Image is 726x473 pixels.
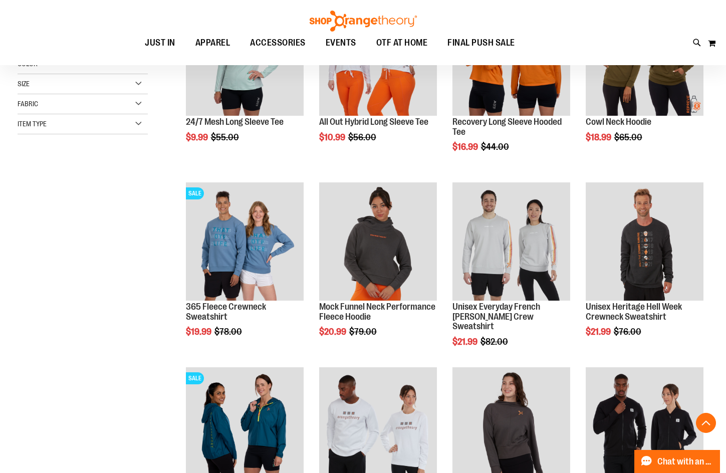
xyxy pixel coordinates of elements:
span: $20.99 [319,327,348,337]
span: $44.00 [481,142,511,152]
a: 365 Fleece Crewneck Sweatshirt [186,302,266,322]
span: $10.99 [319,132,347,142]
img: Product image for Mock Funnel Neck Performance Fleece Hoodie [319,182,437,300]
a: Unisex Everyday French [PERSON_NAME] Crew Sweatshirt [452,302,540,332]
span: OTF AT HOME [376,32,428,54]
img: 365 Fleece Crewneck Sweatshirt [186,182,304,300]
div: product [447,177,575,372]
a: 365 Fleece Crewneck SweatshirtSALE [186,182,304,302]
a: Unisex Heritage Hell Week Crewneck Sweatshirt [586,302,682,322]
div: product [314,177,442,362]
span: $76.00 [614,327,643,337]
a: JUST IN [135,32,185,55]
span: $21.99 [452,337,479,347]
div: product [581,177,708,362]
a: EVENTS [316,32,366,55]
span: $79.00 [349,327,378,337]
a: 24/7 Mesh Long Sleeve Tee [186,117,284,127]
span: $9.99 [186,132,209,142]
a: Product image for Unisex Everyday French Terry Crew Sweatshirt [452,182,570,302]
button: Chat with an Expert [634,450,720,473]
span: JUST IN [145,32,175,54]
span: APPAREL [195,32,230,54]
img: Product image for Unisex Heritage Hell Week Crewneck Sweatshirt [586,182,703,300]
a: Product image for Unisex Heritage Hell Week Crewneck Sweatshirt [586,182,703,302]
span: Item Type [18,120,47,128]
span: $65.00 [614,132,644,142]
span: Fabric [18,100,38,108]
a: Mock Funnel Neck Performance Fleece Hoodie [319,302,435,322]
span: EVENTS [326,32,356,54]
div: product [181,177,309,362]
a: Product image for Mock Funnel Neck Performance Fleece Hoodie [319,182,437,302]
a: ACCESSORIES [240,32,316,55]
a: OTF AT HOME [366,32,438,55]
button: Back To Top [696,413,716,433]
span: $18.99 [586,132,613,142]
span: $78.00 [214,327,244,337]
span: $21.99 [586,327,612,337]
span: Chat with an Expert [657,457,714,466]
a: Cowl Neck Hoodie [586,117,651,127]
span: SALE [186,372,204,384]
span: $82.00 [480,337,510,347]
a: Recovery Long Sleeve Hooded Tee [452,117,562,137]
span: $55.00 [211,132,240,142]
span: $56.00 [348,132,378,142]
span: $19.99 [186,327,213,337]
span: ACCESSORIES [250,32,306,54]
img: Shop Orangetheory [308,11,418,32]
a: All Out Hybrid Long Sleeve Tee [319,117,428,127]
img: Product image for Unisex Everyday French Terry Crew Sweatshirt [452,182,570,300]
a: FINAL PUSH SALE [437,32,525,55]
span: FINAL PUSH SALE [447,32,515,54]
span: SALE [186,187,204,199]
span: Size [18,80,30,88]
a: APPAREL [185,32,240,54]
span: $16.99 [452,142,479,152]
